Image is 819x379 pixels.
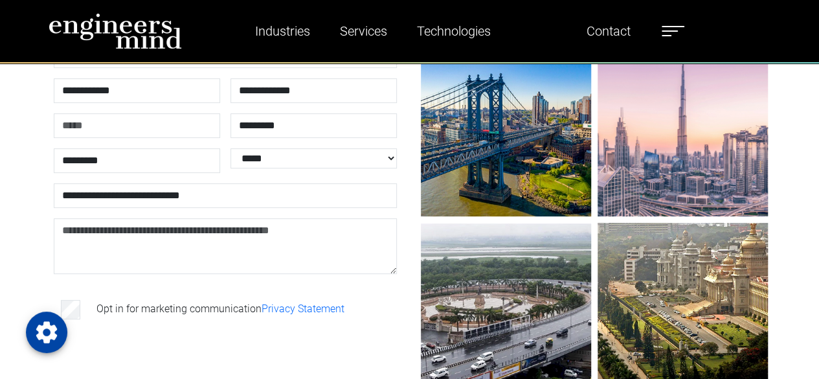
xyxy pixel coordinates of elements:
[412,16,496,46] a: Technologies
[250,16,315,46] a: Industries
[49,13,182,49] img: logo
[581,16,636,46] a: Contact
[96,301,344,317] label: Opt in for marketing communication
[335,16,392,46] a: Services
[262,303,344,315] a: Privacy Statement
